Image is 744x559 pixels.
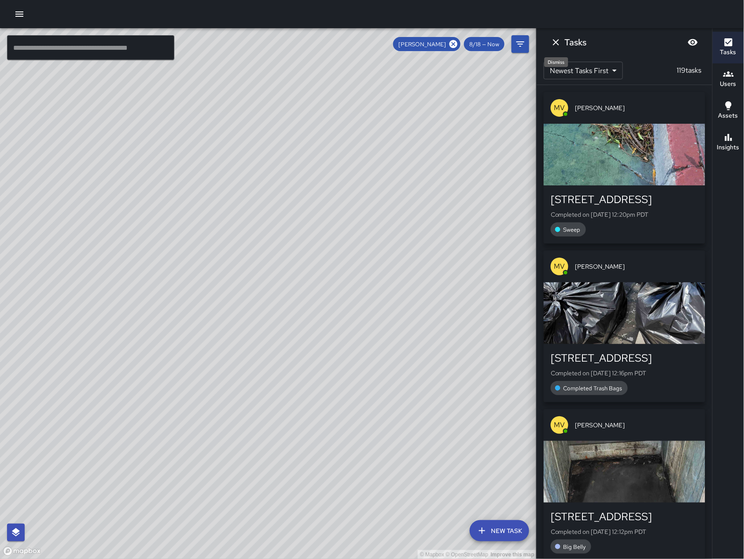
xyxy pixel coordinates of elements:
[717,143,740,152] h6: Insights
[545,57,568,67] div: Dismiss
[713,127,744,159] button: Insights
[713,63,744,95] button: Users
[554,261,565,272] p: MV
[558,543,591,551] span: Big Belly
[575,104,698,112] span: [PERSON_NAME]
[512,35,529,53] button: Filters
[684,33,702,51] button: Blur
[551,527,698,536] p: Completed on [DATE] 12:12pm PDT
[551,210,698,219] p: Completed on [DATE] 12:20pm PDT
[554,420,565,430] p: MV
[464,41,505,48] span: 8/18 — Now
[547,33,565,51] button: Dismiss
[565,35,587,49] h6: Tasks
[393,37,460,51] div: [PERSON_NAME]
[551,351,698,365] div: [STREET_ADDRESS]
[544,92,705,244] button: MV[PERSON_NAME][STREET_ADDRESS]Completed on [DATE] 12:20pm PDTSweep
[551,510,698,524] div: [STREET_ADDRESS]
[718,111,738,121] h6: Assets
[713,95,744,127] button: Assets
[551,193,698,207] div: [STREET_ADDRESS]
[393,41,451,48] span: [PERSON_NAME]
[551,369,698,378] p: Completed on [DATE] 12:16pm PDT
[720,79,737,89] h6: Users
[713,32,744,63] button: Tasks
[558,385,628,392] span: Completed Trash Bags
[720,48,737,57] h6: Tasks
[470,520,529,541] button: New Task
[558,226,586,233] span: Sweep
[544,251,705,402] button: MV[PERSON_NAME][STREET_ADDRESS]Completed on [DATE] 12:16pm PDTCompleted Trash Bags
[575,262,698,271] span: [PERSON_NAME]
[544,62,623,79] div: Newest Tasks First
[554,103,565,113] p: MV
[575,421,698,429] span: [PERSON_NAME]
[674,65,705,76] p: 119 tasks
